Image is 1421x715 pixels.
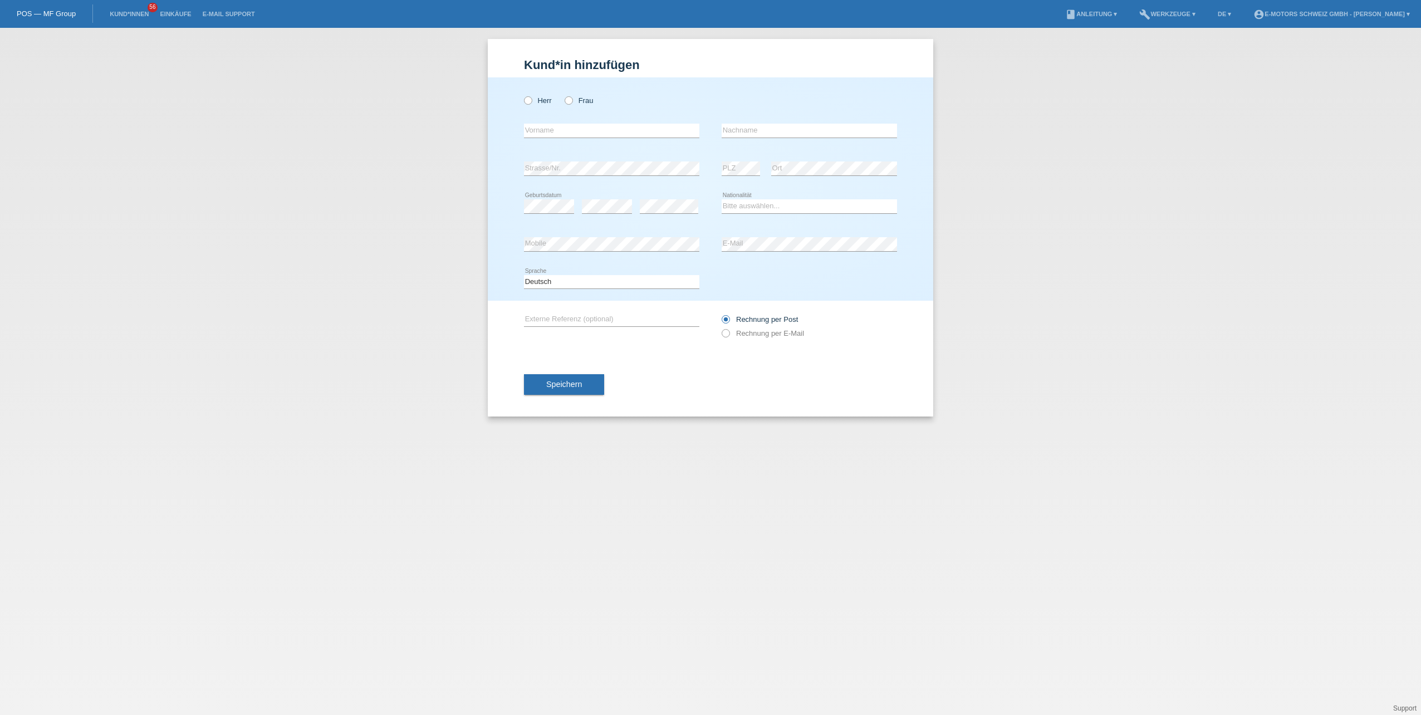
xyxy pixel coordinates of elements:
[524,96,552,105] label: Herr
[565,96,572,104] input: Frau
[1248,11,1415,17] a: account_circleE-Motors Schweiz GmbH - [PERSON_NAME] ▾
[722,315,729,329] input: Rechnung per Post
[546,380,582,389] span: Speichern
[1253,9,1265,20] i: account_circle
[565,96,593,105] label: Frau
[1139,9,1150,20] i: build
[17,9,76,18] a: POS — MF Group
[104,11,154,17] a: Kund*innen
[1134,11,1201,17] a: buildWerkzeuge ▾
[1060,11,1123,17] a: bookAnleitung ▾
[722,329,804,337] label: Rechnung per E-Mail
[524,374,604,395] button: Speichern
[722,329,729,343] input: Rechnung per E-Mail
[524,58,897,72] h1: Kund*in hinzufügen
[1212,11,1237,17] a: DE ▾
[1065,9,1076,20] i: book
[154,11,197,17] a: Einkäufe
[722,315,798,324] label: Rechnung per Post
[1393,704,1417,712] a: Support
[197,11,261,17] a: E-Mail Support
[524,96,531,104] input: Herr
[148,3,158,12] span: 56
